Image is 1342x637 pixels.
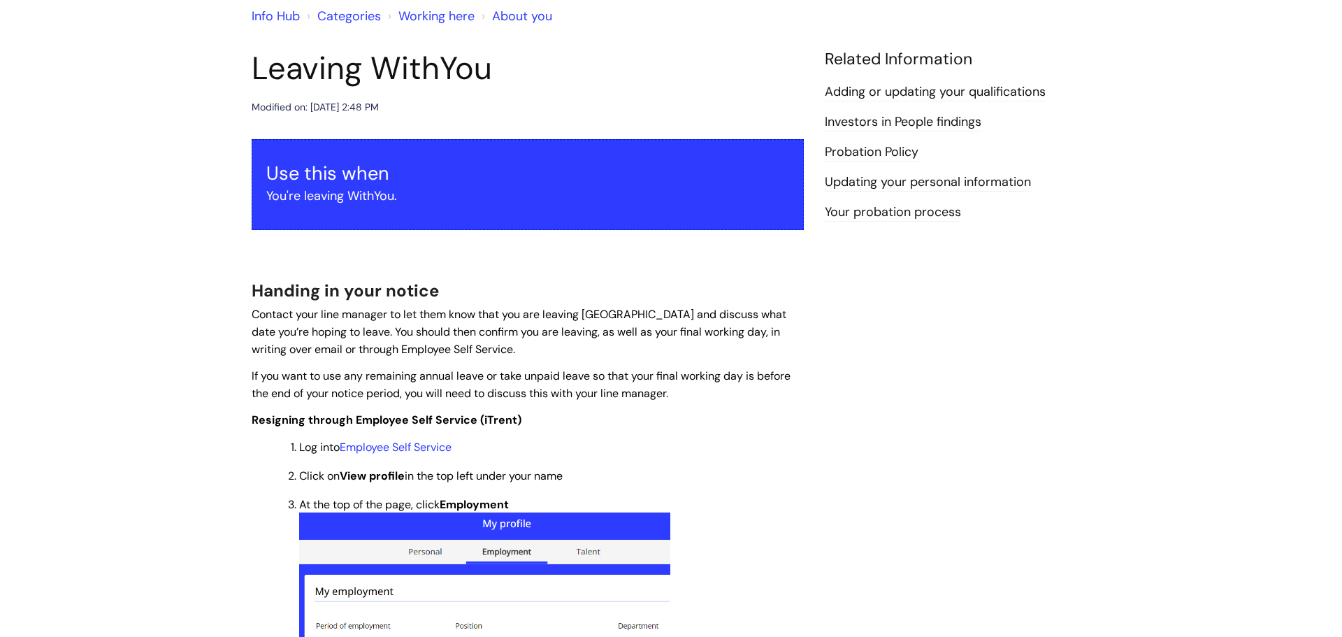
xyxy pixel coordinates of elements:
[340,468,405,483] strong: View profile
[252,99,379,116] div: Modified on: [DATE] 2:48 PM
[299,440,452,455] span: Log into
[825,173,1031,192] a: Updating your personal information
[340,440,452,455] a: Employee Self Service
[825,113,981,131] a: Investors in People findings
[266,162,789,185] h3: Use this when
[252,307,786,357] span: Contact your line manager to let them know that you are leaving [GEOGRAPHIC_DATA] and discuss wha...
[384,5,475,27] li: Working here
[266,185,789,207] p: You're leaving WithYou.
[303,5,381,27] li: Solution home
[825,203,961,222] a: Your probation process
[825,143,918,162] a: Probation Policy
[317,8,381,24] a: Categories
[299,468,563,483] span: Click on in the top left under your name
[252,8,300,24] a: Info Hub
[478,5,552,27] li: About you
[252,50,804,87] h1: Leaving WithYou
[492,8,552,24] a: About you
[252,413,521,427] span: Resigning through Employee Self Service (iTrent)
[398,8,475,24] a: Working here
[252,368,791,401] span: If you want to use any remaining annual leave or take unpaid leave so that your final working day...
[252,280,439,301] span: Handing in your notice
[299,497,509,512] span: At the top of the page, click
[825,83,1046,101] a: Adding or updating your qualifications
[825,50,1090,69] h4: Related Information
[440,497,509,512] strong: Employment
